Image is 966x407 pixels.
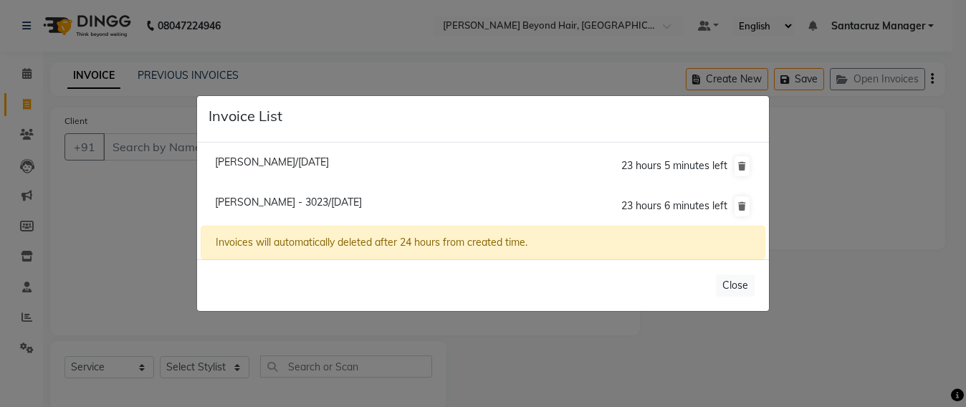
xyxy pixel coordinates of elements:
div: Invoices will automatically deleted after 24 hours from created time. [201,226,765,259]
span: 23 hours 5 minutes left [621,159,727,172]
span: [PERSON_NAME] - 3023/[DATE] [215,196,362,209]
button: Close [716,274,755,297]
span: 23 hours 6 minutes left [621,199,727,212]
span: [PERSON_NAME]/[DATE] [215,155,329,168]
h5: Invoice List [209,107,282,125]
